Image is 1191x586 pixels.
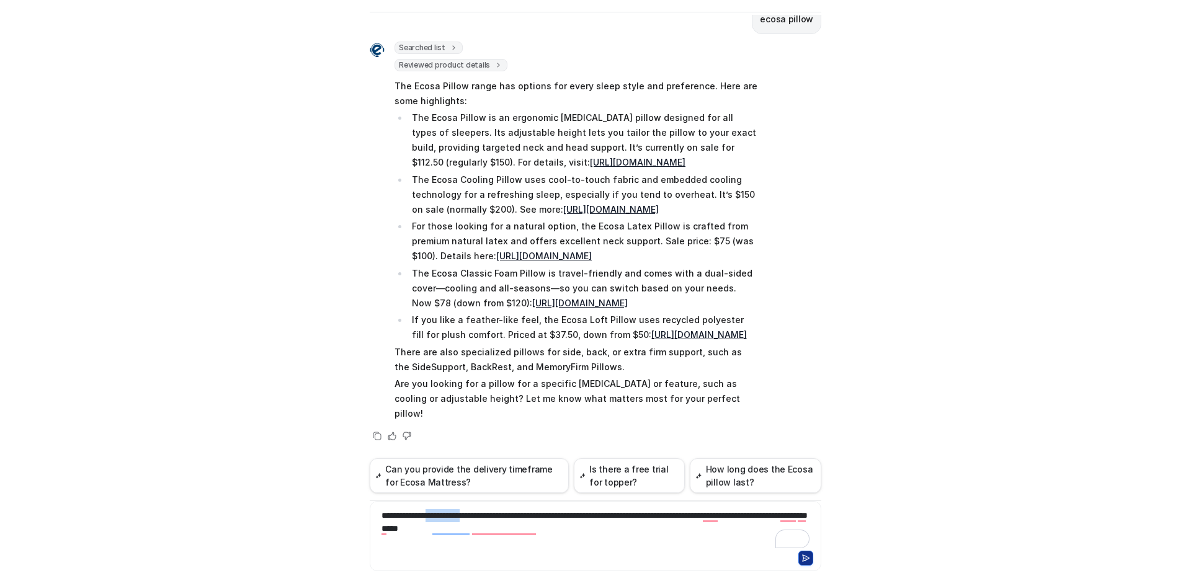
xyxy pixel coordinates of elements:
[395,59,507,71] span: Reviewed product details
[574,458,685,493] button: Is there a free trial for topper?
[370,458,569,493] button: Can you provide the delivery timeframe for Ecosa Mattress?
[412,172,757,217] p: The Ecosa Cooling Pillow uses cool-to-touch fabric and embedded cooling technology for a refreshi...
[563,204,659,215] a: [URL][DOMAIN_NAME]
[760,12,813,27] p: ecosa pillow
[412,313,757,342] p: If you like a feather-like feel, the Ecosa Loft Pillow uses recycled polyester fill for plush com...
[532,298,628,308] a: [URL][DOMAIN_NAME]
[395,42,463,54] span: Searched list
[412,266,757,311] p: The Ecosa Classic Foam Pillow is travel-friendly and comes with a dual-sided cover—cooling and al...
[496,251,592,261] a: [URL][DOMAIN_NAME]
[690,458,821,493] button: How long does the Ecosa pillow last?
[412,110,757,170] p: The Ecosa Pillow is an ergonomic [MEDICAL_DATA] pillow designed for all types of sleepers. Its ad...
[651,329,747,340] a: [URL][DOMAIN_NAME]
[373,509,818,548] div: To enrich screen reader interactions, please activate Accessibility in Grammarly extension settings
[590,157,685,167] a: [URL][DOMAIN_NAME]
[395,345,757,375] p: There are also specialized pillows for side, back, or extra firm support, such as the SideSupport...
[412,219,757,264] p: For those looking for a natural option, the Ecosa Latex Pillow is crafted from premium natural la...
[395,79,757,109] p: The Ecosa Pillow range has options for every sleep style and preference. Here are some highlights:
[370,43,385,58] img: Widget
[395,376,757,421] p: Are you looking for a pillow for a specific [MEDICAL_DATA] or feature, such as cooling or adjusta...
